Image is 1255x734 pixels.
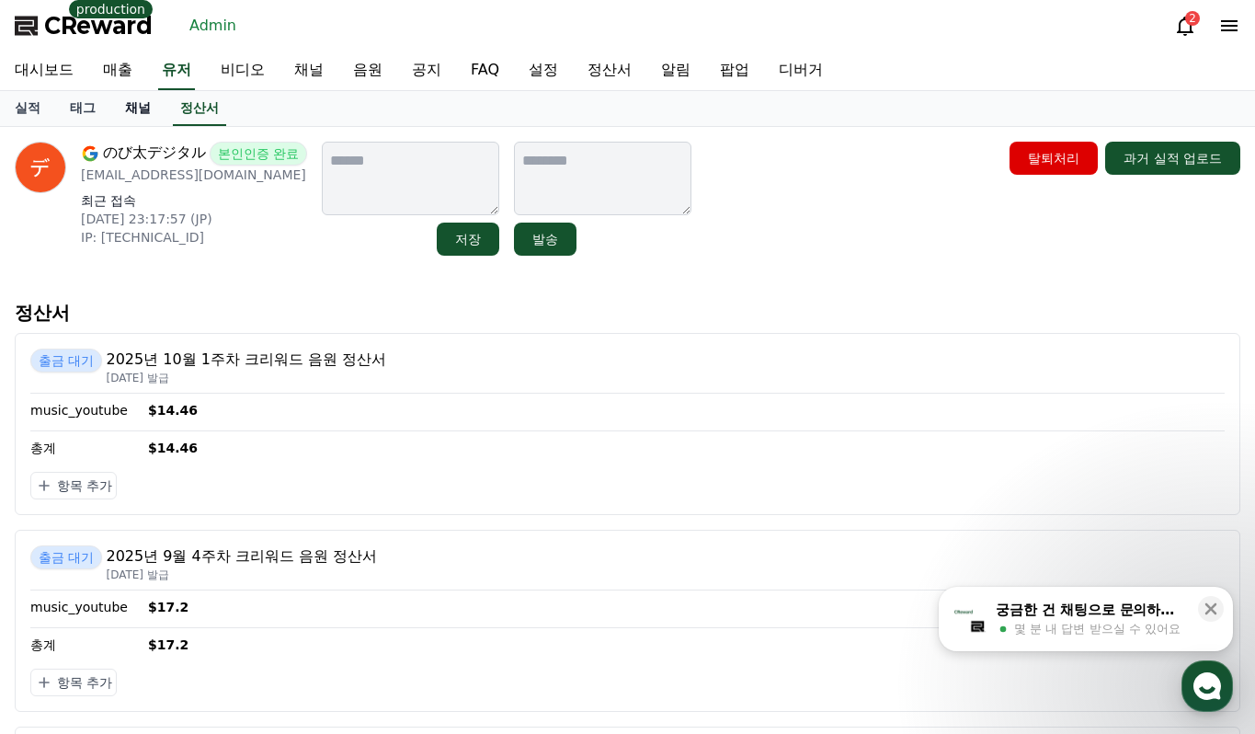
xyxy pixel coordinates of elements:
p: [DATE] 23:17:57 (JP) [81,210,307,228]
a: 정산서 [173,91,226,126]
a: CReward [15,11,153,40]
div: 2 [1185,11,1200,26]
p: music_youtube [30,401,141,419]
a: Admin [182,11,244,40]
span: CReward [44,11,153,40]
a: 설정 [237,581,353,627]
p: [DATE] 발급 [106,371,386,385]
button: 항목 추가 [30,669,117,696]
p: $14.46 [148,401,240,419]
a: 음원 [338,52,397,90]
p: 2025년 9월 4주차 크리워드 음원 정산서 [106,545,377,568]
button: 항목 추가 [30,472,117,499]
button: 탈퇴처리 [1010,142,1098,175]
p: 총계 [30,439,141,457]
span: 본인인증 완료 [210,142,307,166]
a: 비디오 [206,52,280,90]
span: 출금 대기 [30,545,102,569]
a: 정산서 [573,52,646,90]
p: music_youtube [30,598,141,616]
p: 정산서 [15,300,1240,326]
p: 2025년 10월 1주차 크리워드 음원 정산서 [106,349,386,371]
p: 최근 접속 [81,191,307,210]
span: のび太デジタル [103,142,206,166]
span: 설정 [284,609,306,624]
p: [DATE] 발급 [106,568,377,582]
p: $17.2 [148,636,1225,654]
a: 디버거 [764,52,838,90]
a: 채널 [110,91,165,126]
p: IP: [TECHNICAL_ID] [81,228,307,247]
a: 알림 [646,52,705,90]
p: 총계 [30,636,141,654]
a: 설정 [514,52,573,90]
button: 과거 실적 업로드 [1105,142,1240,175]
img: profile image [15,142,66,193]
a: 태그 [55,91,110,126]
a: 홈 [6,581,121,627]
span: 대화 [168,610,190,625]
p: $17.2 [148,598,240,616]
a: 대화 [121,581,237,627]
a: 매출 [88,52,147,90]
a: 채널 [280,52,338,90]
span: 출금 대기 [30,349,102,373]
a: 2 [1174,15,1196,37]
p: [EMAIL_ADDRESS][DOMAIN_NAME] [81,166,307,184]
button: 발송 [514,223,576,256]
span: 홈 [58,609,69,624]
a: 유저 [158,52,195,90]
a: 팝업 [705,52,764,90]
a: FAQ [456,52,514,90]
p: $14.46 [148,439,1225,457]
button: 저장 [437,223,499,256]
a: 공지 [397,52,456,90]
